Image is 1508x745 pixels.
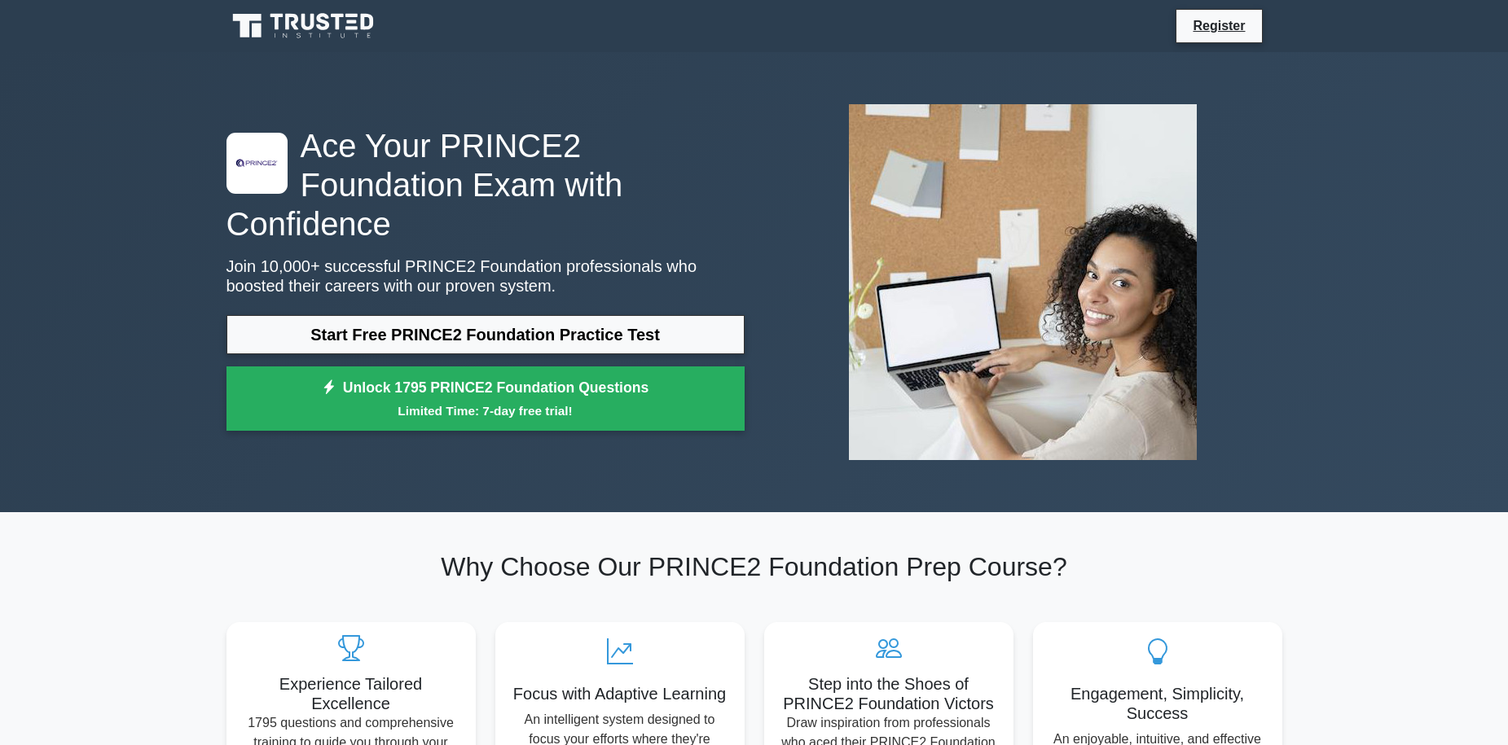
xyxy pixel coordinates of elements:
[247,401,724,420] small: Limited Time: 7-day free trial!
[226,366,745,432] a: Unlock 1795 PRINCE2 Foundation QuestionsLimited Time: 7-day free trial!
[1183,15,1255,36] a: Register
[226,256,745,296] p: Join 10,000+ successful PRINCE2 Foundation professionals who boosted their careers with our prove...
[240,674,463,713] h5: Experience Tailored Excellence
[1046,684,1269,723] h5: Engagement, Simplicity, Success
[226,551,1282,582] h2: Why Choose Our PRINCE2 Foundation Prep Course?
[226,126,745,243] h1: Ace Your PRINCE2 Foundation Exam with Confidence
[226,315,745,354] a: Start Free PRINCE2 Foundation Practice Test
[777,674,1000,713] h5: Step into the Shoes of PRINCE2 Foundation Victors
[508,684,732,703] h5: Focus with Adaptive Learning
